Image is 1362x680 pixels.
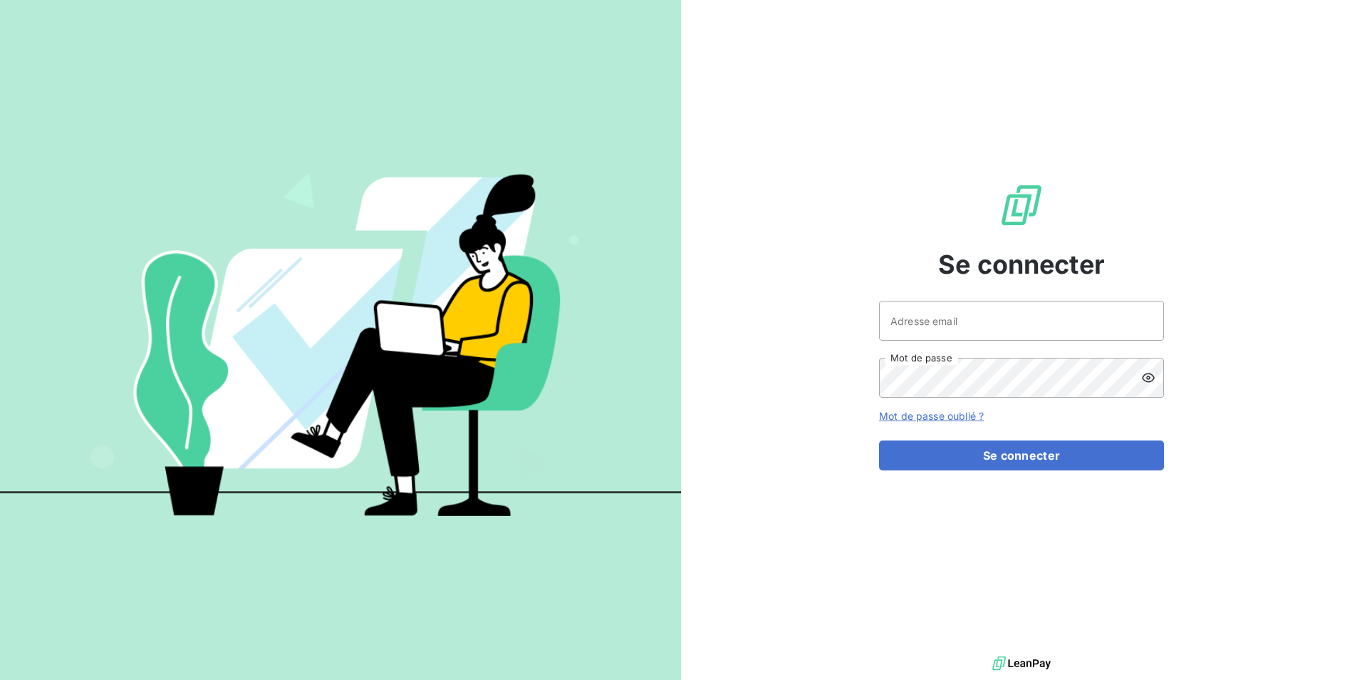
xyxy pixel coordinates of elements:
[879,410,984,422] a: Mot de passe oublié ?
[992,653,1051,674] img: logo
[879,301,1164,341] input: placeholder
[879,441,1164,470] button: Se connecter
[938,245,1105,284] span: Se connecter
[999,182,1044,228] img: Logo LeanPay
